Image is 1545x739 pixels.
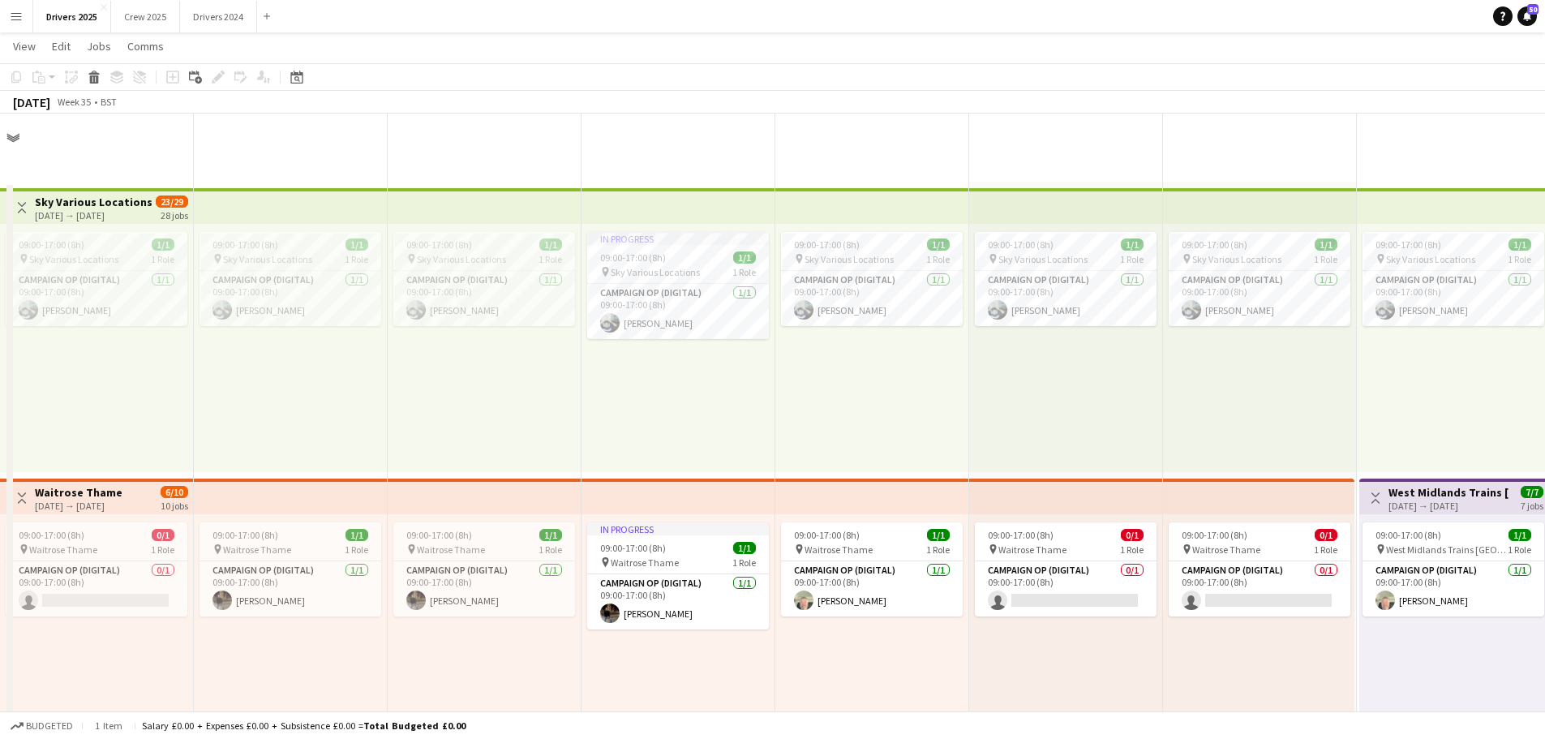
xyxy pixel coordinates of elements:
[927,238,950,251] span: 1/1
[406,238,472,251] span: 09:00-17:00 (8h)
[26,720,73,732] span: Budgeted
[19,529,84,541] span: 09:00-17:00 (8h)
[1182,529,1247,541] span: 09:00-17:00 (8h)
[212,238,278,251] span: 09:00-17:00 (8h)
[151,544,174,556] span: 1 Role
[600,251,666,264] span: 09:00-17:00 (8h)
[975,522,1157,617] app-job-card: 09:00-17:00 (8h)0/1 Waitrose Thame1 RoleCampaign Op (Digital)0/109:00-17:00 (8h)
[1386,253,1475,265] span: Sky Various Locations
[587,522,769,629] app-job-card: In progress09:00-17:00 (8h)1/1 Waitrose Thame1 RoleCampaign Op (Digital)1/109:00-17:00 (8h)[PERSO...
[6,36,42,57] a: View
[6,232,187,326] app-job-card: 09:00-17:00 (8h)1/1 Sky Various Locations1 RoleCampaign Op (Digital)1/109:00-17:00 (8h)[PERSON_NAME]
[732,266,756,278] span: 1 Role
[781,522,963,617] app-job-card: 09:00-17:00 (8h)1/1 Waitrose Thame1 RoleCampaign Op (Digital)1/109:00-17:00 (8h)[PERSON_NAME]
[89,720,128,732] span: 1 item
[733,251,756,264] span: 1/1
[200,232,381,326] app-job-card: 09:00-17:00 (8h)1/1 Sky Various Locations1 RoleCampaign Op (Digital)1/109:00-17:00 (8h)[PERSON_NAME]
[587,232,769,245] div: In progress
[1363,522,1544,617] app-job-card: 09:00-17:00 (8h)1/1 West Midlands Trains [GEOGRAPHIC_DATA]1 RoleCampaign Op (Digital)1/109:00-17:...
[927,529,950,541] span: 1/1
[6,522,187,617] div: 09:00-17:00 (8h)0/1 Waitrose Thame1 RoleCampaign Op (Digital)0/109:00-17:00 (8h)
[1121,238,1144,251] span: 1/1
[781,561,963,617] app-card-role: Campaign Op (Digital)1/109:00-17:00 (8h)[PERSON_NAME]
[345,544,368,556] span: 1 Role
[1375,238,1441,251] span: 09:00-17:00 (8h)
[223,544,291,556] span: Waitrose Thame
[29,544,97,556] span: Waitrose Thame
[733,542,756,554] span: 1/1
[35,195,152,209] h3: Sky Various Locations
[975,561,1157,617] app-card-role: Campaign Op (Digital)0/109:00-17:00 (8h)
[393,522,575,617] app-job-card: 09:00-17:00 (8h)1/1 Waitrose Thame1 RoleCampaign Op (Digital)1/109:00-17:00 (8h)[PERSON_NAME]
[539,529,562,541] span: 1/1
[1508,544,1531,556] span: 1 Role
[200,561,381,617] app-card-role: Campaign Op (Digital)1/109:00-17:00 (8h)[PERSON_NAME]
[1315,238,1337,251] span: 1/1
[54,96,94,108] span: Week 35
[781,271,963,326] app-card-role: Campaign Op (Digital)1/109:00-17:00 (8h)[PERSON_NAME]
[393,232,575,326] app-job-card: 09:00-17:00 (8h)1/1 Sky Various Locations1 RoleCampaign Op (Digital)1/109:00-17:00 (8h)[PERSON_NAME]
[1363,271,1544,326] app-card-role: Campaign Op (Digital)1/109:00-17:00 (8h)[PERSON_NAME]
[1527,4,1539,15] span: 50
[152,238,174,251] span: 1/1
[152,529,174,541] span: 0/1
[998,253,1088,265] span: Sky Various Locations
[1517,6,1537,26] a: 50
[417,253,506,265] span: Sky Various Locations
[587,522,769,535] div: In progress
[805,253,894,265] span: Sky Various Locations
[1120,253,1144,265] span: 1 Role
[539,544,562,556] span: 1 Role
[794,529,860,541] span: 09:00-17:00 (8h)
[1315,529,1337,541] span: 0/1
[975,232,1157,326] app-job-card: 09:00-17:00 (8h)1/1 Sky Various Locations1 RoleCampaign Op (Digital)1/109:00-17:00 (8h)[PERSON_NAME]
[998,544,1066,556] span: Waitrose Thame
[406,529,472,541] span: 09:00-17:00 (8h)
[587,232,769,339] div: In progress09:00-17:00 (8h)1/1 Sky Various Locations1 RoleCampaign Op (Digital)1/109:00-17:00 (8h...
[1314,253,1337,265] span: 1 Role
[1363,561,1544,617] app-card-role: Campaign Op (Digital)1/109:00-17:00 (8h)[PERSON_NAME]
[1169,232,1350,326] app-job-card: 09:00-17:00 (8h)1/1 Sky Various Locations1 RoleCampaign Op (Digital)1/109:00-17:00 (8h)[PERSON_NAME]
[611,556,679,569] span: Waitrose Thame
[101,96,117,108] div: BST
[1521,498,1543,512] div: 7 jobs
[345,238,368,251] span: 1/1
[200,522,381,617] app-job-card: 09:00-17:00 (8h)1/1 Waitrose Thame1 RoleCampaign Op (Digital)1/109:00-17:00 (8h)[PERSON_NAME]
[33,1,111,32] button: Drivers 2025
[45,36,77,57] a: Edit
[161,208,188,221] div: 28 jobs
[1192,253,1281,265] span: Sky Various Locations
[975,271,1157,326] app-card-role: Campaign Op (Digital)1/109:00-17:00 (8h)[PERSON_NAME]
[587,284,769,339] app-card-role: Campaign Op (Digital)1/109:00-17:00 (8h)[PERSON_NAME]
[161,486,188,498] span: 6/10
[926,253,950,265] span: 1 Role
[8,717,75,735] button: Budgeted
[988,529,1054,541] span: 09:00-17:00 (8h)
[1121,529,1144,541] span: 0/1
[794,238,860,251] span: 09:00-17:00 (8h)
[417,544,485,556] span: Waitrose Thame
[393,271,575,326] app-card-role: Campaign Op (Digital)1/109:00-17:00 (8h)[PERSON_NAME]
[539,253,562,265] span: 1 Role
[52,39,71,54] span: Edit
[1509,529,1531,541] span: 1/1
[1169,271,1350,326] app-card-role: Campaign Op (Digital)1/109:00-17:00 (8h)[PERSON_NAME]
[121,36,170,57] a: Comms
[1521,486,1543,498] span: 7/7
[1375,529,1441,541] span: 09:00-17:00 (8h)
[13,94,50,110] div: [DATE]
[781,232,963,326] div: 09:00-17:00 (8h)1/1 Sky Various Locations1 RoleCampaign Op (Digital)1/109:00-17:00 (8h)[PERSON_NAME]
[1314,544,1337,556] span: 1 Role
[1169,522,1350,617] app-job-card: 09:00-17:00 (8h)0/1 Waitrose Thame1 RoleCampaign Op (Digital)0/109:00-17:00 (8h)
[1363,232,1544,326] div: 09:00-17:00 (8h)1/1 Sky Various Locations1 RoleCampaign Op (Digital)1/109:00-17:00 (8h)[PERSON_NAME]
[363,720,466,732] span: Total Budgeted £0.00
[1388,500,1509,512] div: [DATE] → [DATE]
